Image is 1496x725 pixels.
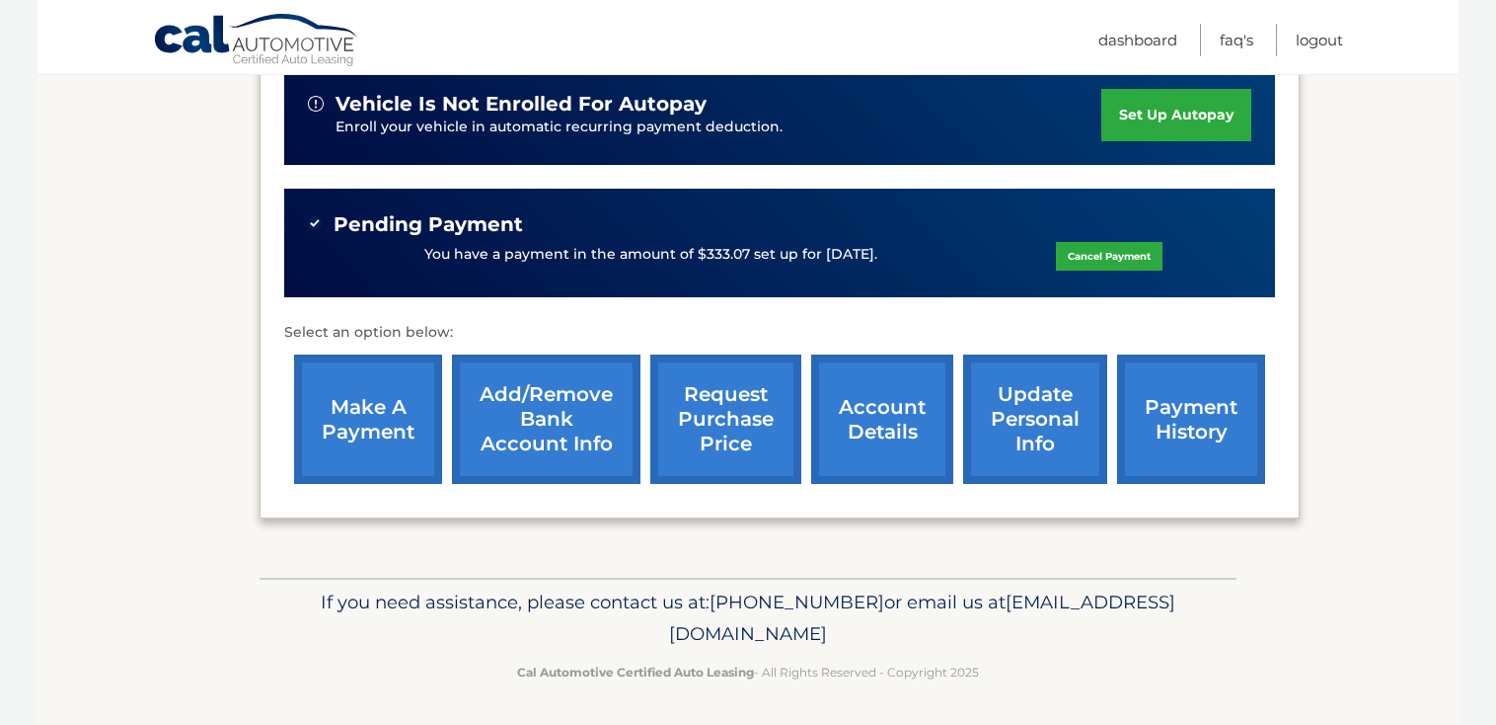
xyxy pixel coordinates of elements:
a: account details [811,355,953,484]
img: alert-white.svg [308,96,324,112]
a: Cal Automotive [153,13,360,70]
p: - All Rights Reserved - Copyright 2025 [272,662,1224,683]
a: payment history [1117,355,1265,484]
span: vehicle is not enrolled for autopay [336,92,707,117]
a: update personal info [963,355,1107,484]
span: Pending Payment [334,212,523,237]
a: Cancel Payment [1056,242,1162,271]
img: check-green.svg [308,216,322,230]
p: You have a payment in the amount of $333.07 set up for [DATE]. [424,244,877,266]
p: If you need assistance, please contact us at: or email us at [272,587,1224,650]
strong: Cal Automotive Certified Auto Leasing [517,665,754,680]
p: Select an option below: [284,321,1275,345]
a: make a payment [294,355,442,484]
a: Logout [1296,24,1343,56]
a: Dashboard [1098,24,1177,56]
p: Enroll your vehicle in automatic recurring payment deduction. [336,117,1101,138]
a: FAQ's [1220,24,1253,56]
span: [PHONE_NUMBER] [710,591,884,613]
span: [EMAIL_ADDRESS][DOMAIN_NAME] [669,591,1175,645]
a: Add/Remove bank account info [452,355,640,484]
a: request purchase price [650,355,801,484]
a: set up autopay [1101,89,1251,141]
